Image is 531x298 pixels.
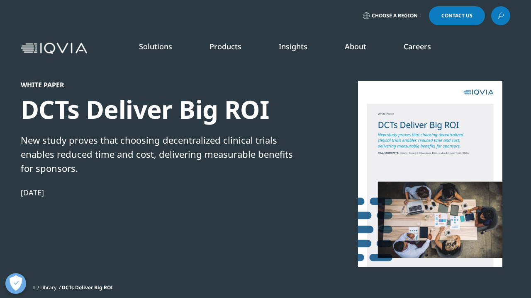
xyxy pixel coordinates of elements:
a: Library [40,284,56,291]
button: Open Preferences [5,273,26,294]
div: DCTs Deliver Big ROI [21,94,305,125]
div: White Paper [21,81,305,89]
div: [DATE] [21,187,305,197]
nav: Primary [90,29,510,68]
a: About [345,41,366,51]
a: Products [209,41,241,51]
span: DCTs Deliver Big ROI [62,284,113,291]
a: Solutions [139,41,172,51]
span: Contact Us [441,13,473,18]
a: Insights [279,41,307,51]
span: Choose a Region [372,12,418,19]
a: Careers [404,41,431,51]
a: Contact Us [429,6,485,25]
img: IQVIA Healthcare Information Technology and Pharma Clinical Research Company [21,43,87,55]
div: New study proves that choosing decentralized clinical trials enables reduced time and cost, deliv... [21,133,305,175]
